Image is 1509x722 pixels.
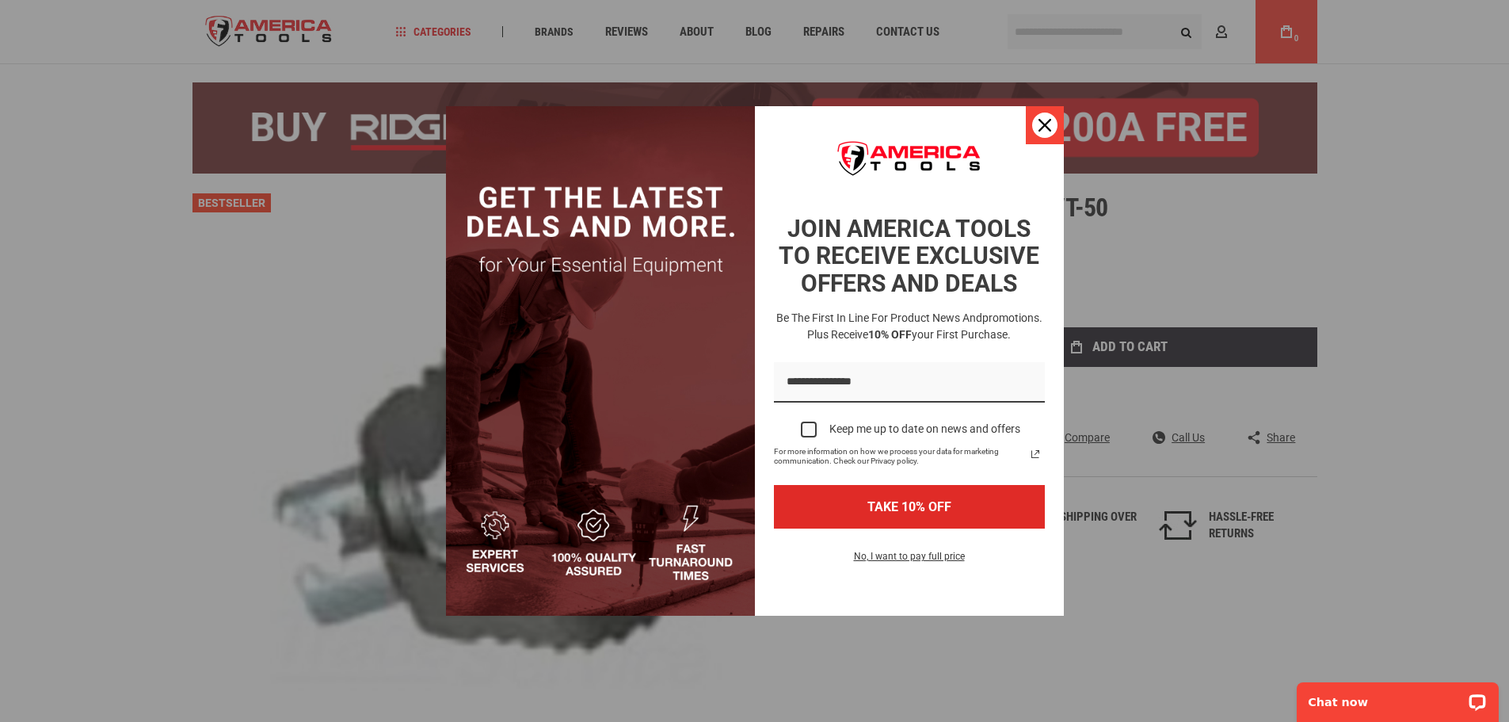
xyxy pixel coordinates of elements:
[868,328,912,341] strong: 10% OFF
[771,310,1048,343] h3: Be the first in line for product news and
[1286,672,1509,722] iframe: LiveChat chat widget
[1026,106,1064,144] button: Close
[779,215,1039,297] strong: JOIN AMERICA TOOLS TO RECEIVE EXCLUSIVE OFFERS AND DEALS
[829,422,1020,436] div: Keep me up to date on news and offers
[774,362,1045,403] input: Email field
[1026,445,1045,464] a: Read our Privacy Policy
[841,548,977,575] button: No, I want to pay full price
[1038,119,1051,132] svg: close icon
[1026,445,1045,464] svg: link icon
[774,485,1045,529] button: TAKE 10% OFF
[774,447,1026,466] span: For more information on how we process your data for marketing communication. Check our Privacy p...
